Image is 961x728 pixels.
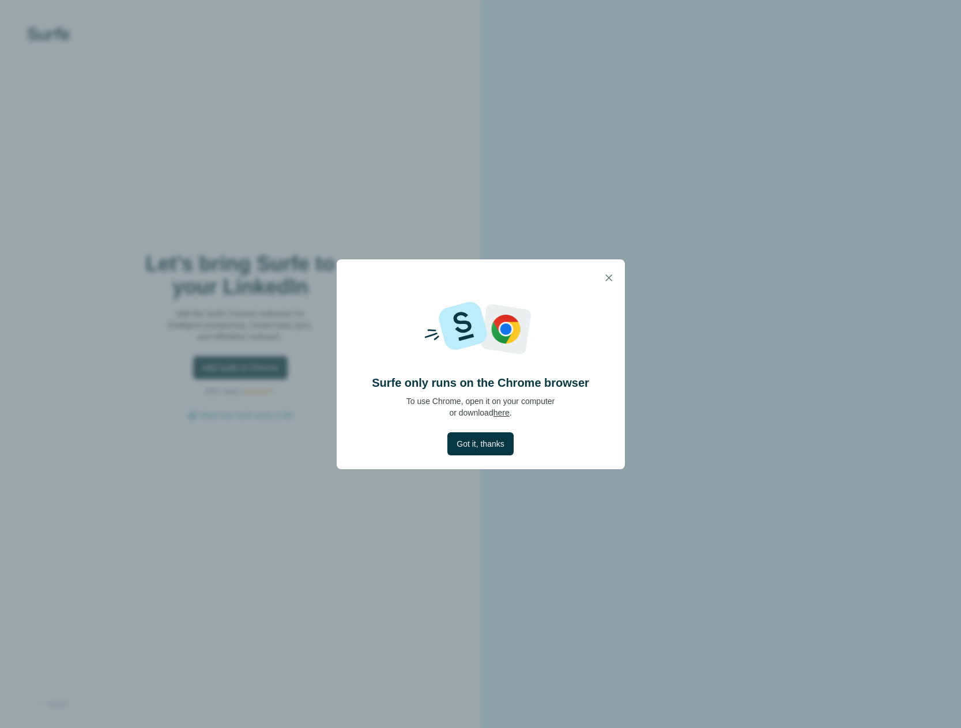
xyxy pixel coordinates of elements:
[457,438,504,450] span: Got it, thanks
[408,296,554,361] img: Surfe and Google logos
[447,432,513,455] button: Got it, thanks
[372,375,589,391] h4: Surfe only runs on the Chrome browser
[406,395,555,418] p: To use Chrome, open it on your computer or download .
[493,408,510,417] a: here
